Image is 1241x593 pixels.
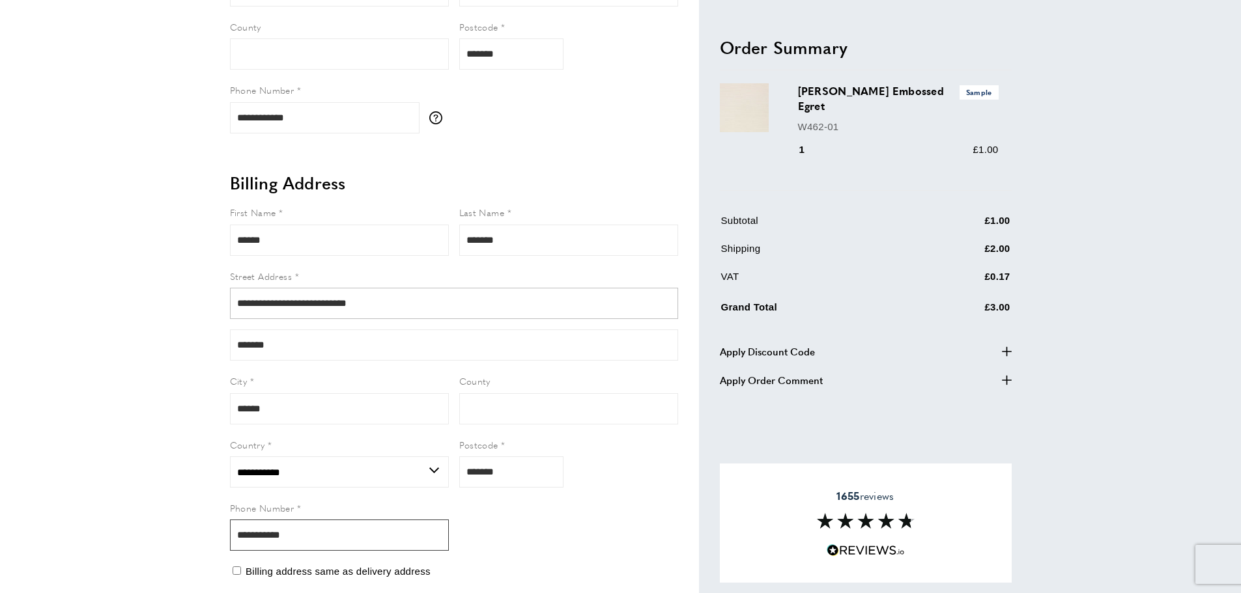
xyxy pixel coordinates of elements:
img: Reviews section [817,513,915,529]
span: County [230,20,261,33]
span: First Name [230,206,276,219]
span: Postcode [459,20,498,33]
span: reviews [836,489,894,502]
span: Last Name [459,206,505,219]
img: Ciro Abaca Embossed Egret [720,83,769,132]
span: Phone Number [230,83,294,96]
strong: 1655 [836,488,859,503]
td: £0.17 [920,268,1010,294]
td: Subtotal [721,212,919,238]
span: Postcode [459,438,498,451]
span: Street Address [230,269,292,283]
span: City [230,374,248,387]
h2: Billing Address [230,171,678,195]
button: More information [429,111,449,124]
h3: [PERSON_NAME] Embossed Egret [798,83,999,113]
td: VAT [721,268,919,294]
span: Apply Discount Code [720,343,815,359]
span: Phone Number [230,501,294,514]
td: £1.00 [920,212,1010,238]
span: Country [230,438,265,451]
img: Reviews.io 5 stars [827,544,905,557]
input: Billing address same as delivery address [233,566,241,575]
td: Shipping [721,240,919,266]
h2: Order Summary [720,35,1012,59]
span: Billing address same as delivery address [246,566,431,577]
span: County [459,374,491,387]
td: £3.00 [920,296,1010,324]
td: Grand Total [721,296,919,324]
span: Sample [960,85,999,99]
span: Apply Order Comment [720,372,823,387]
td: £2.00 [920,240,1010,266]
div: 1 [798,141,823,157]
span: £1.00 [973,143,998,154]
p: W462-01 [798,118,999,134]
